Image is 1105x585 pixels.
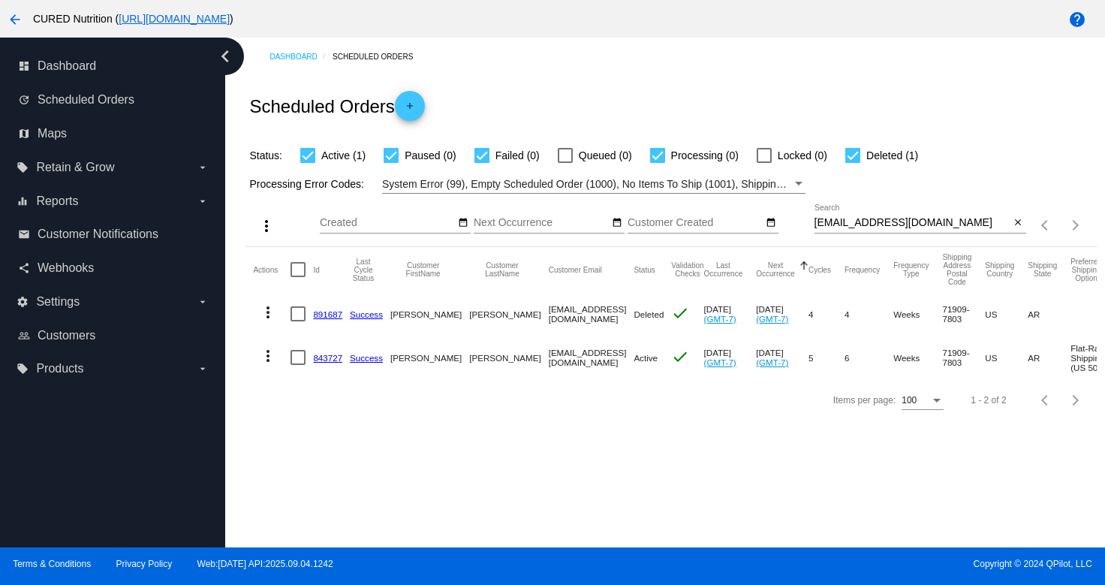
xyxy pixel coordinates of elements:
button: Change sorting for Frequency [845,265,880,274]
button: Change sorting for LastOccurrenceUtc [704,261,743,278]
a: people_outline Customers [18,324,209,348]
input: Next Occurrence [474,217,609,229]
mat-icon: date_range [612,217,622,229]
mat-cell: Weeks [893,292,942,336]
span: Dashboard [38,59,96,73]
mat-icon: more_vert [257,217,275,235]
span: Active [634,353,658,363]
mat-icon: more_vert [259,303,277,321]
a: dashboard Dashboard [18,54,209,78]
mat-cell: US [985,336,1028,379]
mat-cell: 6 [845,336,893,379]
span: 100 [902,395,917,406]
div: Items per page: [833,395,896,406]
span: Locked (0) [778,146,827,164]
a: Terms & Conditions [13,559,91,569]
mat-cell: 4 [808,292,845,336]
button: Change sorting for PreferredShippingOption [1070,258,1102,282]
a: (GMT-7) [704,357,736,367]
input: Created [320,217,455,229]
button: Change sorting for Id [313,265,319,274]
a: map Maps [18,122,209,146]
div: 1 - 2 of 2 [971,395,1006,406]
mat-cell: [PERSON_NAME] [469,292,548,336]
mat-cell: [DATE] [704,292,757,336]
a: 891687 [313,309,342,319]
a: [URL][DOMAIN_NAME] [119,13,230,25]
span: Deleted [634,309,664,319]
mat-cell: [DATE] [756,336,808,379]
input: Customer Created [628,217,763,229]
mat-cell: Weeks [893,336,942,379]
button: Change sorting for ShippingCountry [985,261,1014,278]
mat-cell: [PERSON_NAME] [390,336,469,379]
i: dashboard [18,60,30,72]
mat-cell: [EMAIL_ADDRESS][DOMAIN_NAME] [549,336,634,379]
i: email [18,228,30,240]
button: Previous page [1031,385,1061,415]
h2: Scheduled Orders [249,91,424,121]
span: Queued (0) [579,146,632,164]
mat-icon: more_vert [259,347,277,365]
i: map [18,128,30,140]
a: Dashboard [269,45,333,68]
a: Success [350,309,383,319]
button: Change sorting for FrequencyType [893,261,929,278]
mat-icon: arrow_back [6,11,24,29]
mat-cell: [PERSON_NAME] [390,292,469,336]
button: Change sorting for ShippingPostcode [942,253,971,286]
button: Change sorting for CustomerLastName [469,261,534,278]
i: share [18,262,30,274]
a: Privacy Policy [116,559,173,569]
span: Copyright © 2024 QPilot, LLC [565,559,1092,569]
span: Settings [36,295,80,309]
span: Active (1) [321,146,366,164]
span: Failed (0) [495,146,540,164]
mat-select: Filter by Processing Error Codes [382,175,805,194]
button: Change sorting for LastProcessingCycleId [350,258,377,282]
mat-header-cell: Actions [253,247,291,292]
a: share Webhooks [18,256,209,280]
span: Paused (0) [405,146,456,164]
i: chevron_left [213,44,237,68]
mat-cell: 71909-7803 [942,292,985,336]
input: Search [814,217,1010,229]
button: Clear [1010,216,1026,231]
span: Customers [38,329,95,342]
span: Retain & Grow [36,161,114,174]
span: Customer Notifications [38,228,158,241]
a: update Scheduled Orders [18,88,209,112]
button: Previous page [1031,210,1061,240]
i: local_offer [17,161,29,173]
span: Maps [38,127,67,140]
mat-cell: 5 [808,336,845,379]
a: Web:[DATE] API:2025.09.04.1242 [197,559,333,569]
span: Webhooks [38,261,94,275]
mat-cell: AR [1028,292,1070,336]
button: Change sorting for NextOccurrenceUtc [756,261,795,278]
i: people_outline [18,330,30,342]
mat-cell: [PERSON_NAME] [469,336,548,379]
span: Reports [36,194,78,208]
a: Scheduled Orders [333,45,426,68]
i: arrow_drop_down [197,363,209,375]
mat-cell: AR [1028,336,1070,379]
a: email Customer Notifications [18,222,209,246]
span: Products [36,362,83,375]
span: Status: [249,149,282,161]
i: settings [17,296,29,308]
mat-header-cell: Validation Checks [671,247,703,292]
mat-icon: check [671,304,689,322]
a: (GMT-7) [756,357,788,367]
i: equalizer [17,195,29,207]
span: CURED Nutrition ( ) [33,13,233,25]
span: Scheduled Orders [38,93,134,107]
mat-cell: 4 [845,292,893,336]
button: Next page [1061,210,1091,240]
i: arrow_drop_down [197,161,209,173]
a: (GMT-7) [704,314,736,324]
mat-icon: date_range [458,217,468,229]
mat-cell: US [985,292,1028,336]
mat-icon: close [1013,217,1023,229]
mat-icon: check [671,348,689,366]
